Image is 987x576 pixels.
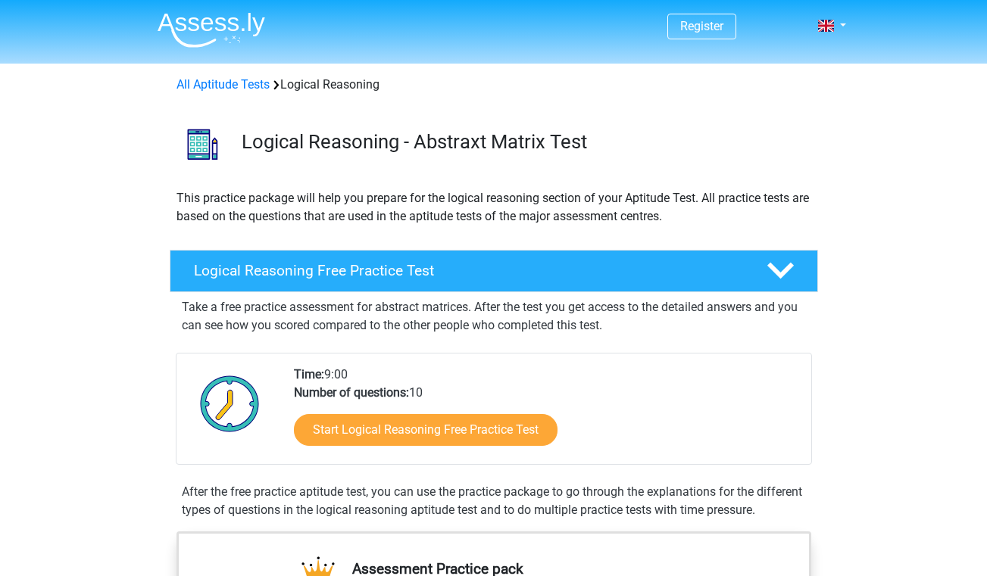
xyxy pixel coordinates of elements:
a: Logical Reasoning Free Practice Test [164,250,824,292]
img: logical reasoning [170,112,235,176]
a: All Aptitude Tests [176,77,270,92]
div: 9:00 10 [283,366,811,464]
a: Register [680,19,723,33]
div: Logical Reasoning [170,76,817,94]
img: Clock [192,366,268,441]
div: After the free practice aptitude test, you can use the practice package to go through the explana... [176,483,812,519]
h3: Logical Reasoning - Abstraxt Matrix Test [242,130,806,154]
b: Time: [294,367,324,381]
a: Start Logical Reasoning Free Practice Test [294,414,558,446]
p: This practice package will help you prepare for the logical reasoning section of your Aptitude Te... [176,189,811,226]
p: Take a free practice assessment for abstract matrices. After the test you get access to the detai... [182,298,806,335]
b: Number of questions: [294,385,409,400]
h4: Logical Reasoning Free Practice Test [194,262,742,279]
img: Assessly [158,12,265,48]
